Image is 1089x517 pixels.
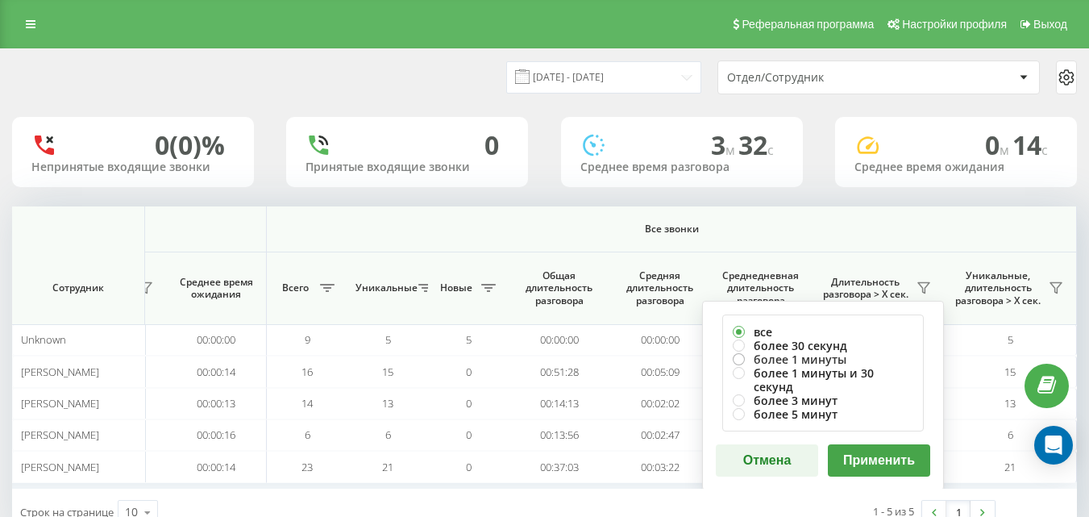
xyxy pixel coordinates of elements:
[301,460,313,474] span: 23
[952,269,1044,307] span: Уникальные, длительность разговора > Х сек.
[609,451,710,482] td: 00:03:22
[609,388,710,419] td: 00:02:02
[609,419,710,451] td: 00:02:47
[767,141,774,159] span: c
[21,396,99,411] span: [PERSON_NAME]
[854,161,1058,174] div: Среднее время ожидания
[21,365,99,379] span: [PERSON_NAME]
[733,352,913,366] label: более 1 минуты
[716,444,818,477] button: Отмена
[902,18,1007,31] span: Настройки профиля
[725,141,738,159] span: м
[1008,427,1013,442] span: 6
[484,130,499,161] div: 0
[382,396,393,411] span: 13
[166,324,267,356] td: 00:00:00
[305,332,310,347] span: 9
[466,365,472,379] span: 0
[1008,332,1013,347] span: 5
[301,365,313,379] span: 16
[21,460,99,474] span: [PERSON_NAME]
[733,339,913,352] label: более 30 секунд
[711,127,738,162] span: 3
[305,427,310,442] span: 6
[166,451,267,482] td: 00:00:14
[382,365,393,379] span: 15
[382,460,393,474] span: 21
[466,427,472,442] span: 0
[733,407,913,421] label: более 5 минут
[609,356,710,387] td: 00:05:09
[985,127,1012,162] span: 0
[738,127,774,162] span: 32
[155,130,225,161] div: 0 (0)%
[1004,460,1016,474] span: 21
[722,269,799,307] span: Среднедневная длительность разговора
[26,281,131,294] span: Сотрудник
[509,388,609,419] td: 00:14:13
[828,444,930,477] button: Применить
[21,332,66,347] span: Unknown
[727,71,920,85] div: Отдел/Сотрудник
[1000,141,1012,159] span: м
[509,419,609,451] td: 00:13:56
[1034,426,1073,465] div: Open Intercom Messenger
[733,325,913,339] label: все
[509,356,609,387] td: 00:51:28
[466,332,472,347] span: 5
[385,427,391,442] span: 6
[1012,127,1048,162] span: 14
[306,161,509,174] div: Принятые входящие звонки
[733,394,913,407] label: более 3 минут
[166,388,267,419] td: 00:00:13
[509,451,609,482] td: 00:37:03
[275,281,315,294] span: Всего
[436,281,476,294] span: Новые
[1041,141,1048,159] span: c
[314,223,1029,236] span: Все звонки
[1004,365,1016,379] span: 15
[609,324,710,356] td: 00:00:00
[178,276,254,301] span: Среднее время ожидания
[742,18,874,31] span: Реферальная программа
[385,332,391,347] span: 5
[355,281,414,294] span: Уникальные
[166,356,267,387] td: 00:00:14
[21,427,99,442] span: [PERSON_NAME]
[733,366,913,394] label: более 1 минуты и 30 секунд
[466,460,472,474] span: 0
[166,419,267,451] td: 00:00:16
[509,324,609,356] td: 00:00:00
[521,269,597,307] span: Общая длительность разговора
[621,269,698,307] span: Средняя длительность разговора
[1004,396,1016,411] span: 13
[301,396,313,411] span: 14
[580,161,783,174] div: Среднее время разговора
[819,276,912,301] span: Длительность разговора > Х сек.
[466,396,472,411] span: 0
[31,161,235,174] div: Непринятые входящие звонки
[1033,18,1067,31] span: Выход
